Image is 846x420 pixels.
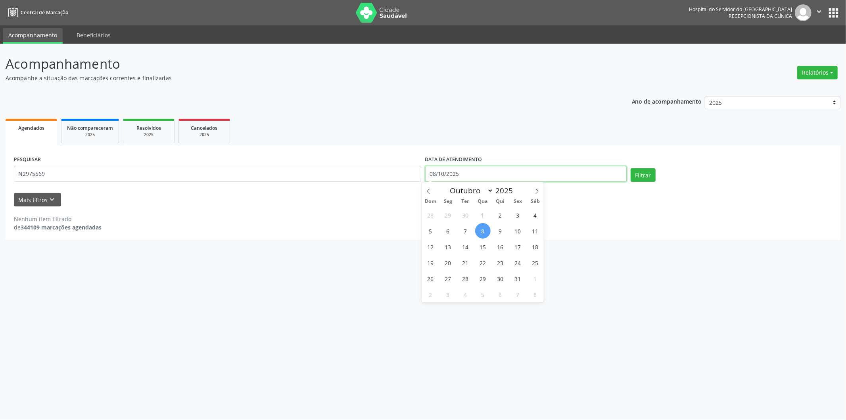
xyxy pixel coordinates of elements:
span: Setembro 29, 2025 [440,207,456,223]
span: Outubro 31, 2025 [510,271,526,286]
span: Outubro 8, 2025 [475,223,491,239]
span: Setembro 28, 2025 [423,207,438,223]
span: Ter [457,199,474,204]
button: Filtrar [631,168,656,182]
span: Outubro 15, 2025 [475,239,491,254]
span: Outubro 11, 2025 [528,223,543,239]
span: Outubro 13, 2025 [440,239,456,254]
button:  [811,4,827,21]
span: Outubro 10, 2025 [510,223,526,239]
strong: 344109 marcações agendadas [21,223,102,231]
button: Mais filtroskeyboard_arrow_down [14,193,61,207]
span: Novembro 6, 2025 [493,287,508,302]
span: Outubro 25, 2025 [528,255,543,270]
span: Novembro 2, 2025 [423,287,438,302]
span: Outubro 6, 2025 [440,223,456,239]
span: Outubro 24, 2025 [510,255,526,270]
div: de [14,223,102,231]
span: Outubro 12, 2025 [423,239,438,254]
span: Sex [509,199,526,204]
span: Não compareceram [67,125,113,131]
img: img [795,4,811,21]
span: Cancelados [191,125,218,131]
span: Seg [439,199,457,204]
select: Month [446,185,494,196]
span: Resolvidos [136,125,161,131]
span: Qui [491,199,509,204]
a: Beneficiários [71,28,116,42]
label: PESQUISAR [14,154,41,166]
button: Relatórios [797,66,838,79]
div: 2025 [67,132,113,138]
p: Acompanhamento [6,54,590,74]
span: Novembro 7, 2025 [510,287,526,302]
span: Qua [474,199,491,204]
i: keyboard_arrow_down [48,195,57,204]
span: Novembro 8, 2025 [528,287,543,302]
span: Outubro 9, 2025 [493,223,508,239]
span: Outubro 21, 2025 [458,255,473,270]
span: Outubro 2, 2025 [493,207,508,223]
input: Selecione um intervalo [425,166,627,182]
p: Ano de acompanhamento [632,96,702,106]
span: Sáb [526,199,544,204]
span: Outubro 17, 2025 [510,239,526,254]
div: 2025 [129,132,169,138]
span: Outubro 27, 2025 [440,271,456,286]
label: DATA DE ATENDIMENTO [425,154,482,166]
div: 2025 [184,132,224,138]
span: Outubro 4, 2025 [528,207,543,223]
span: Outubro 22, 2025 [475,255,491,270]
span: Outubro 16, 2025 [493,239,508,254]
span: Outubro 7, 2025 [458,223,473,239]
span: Outubro 20, 2025 [440,255,456,270]
span: Outubro 1, 2025 [475,207,491,223]
span: Dom [422,199,439,204]
span: Outubro 5, 2025 [423,223,438,239]
span: Novembro 5, 2025 [475,287,491,302]
div: Nenhum item filtrado [14,215,102,223]
span: Outubro 19, 2025 [423,255,438,270]
span: Novembro 3, 2025 [440,287,456,302]
span: Novembro 4, 2025 [458,287,473,302]
span: Outubro 14, 2025 [458,239,473,254]
span: Agendados [18,125,44,131]
span: Novembro 1, 2025 [528,271,543,286]
span: Outubro 30, 2025 [493,271,508,286]
span: Outubro 3, 2025 [510,207,526,223]
p: Acompanhe a situação das marcações correntes e finalizadas [6,74,590,82]
input: Year [493,185,520,196]
i:  [815,7,823,16]
span: Setembro 30, 2025 [458,207,473,223]
input: Nome, código do beneficiário ou CPF [14,166,421,182]
span: Central de Marcação [21,9,68,16]
span: Outubro 29, 2025 [475,271,491,286]
span: Outubro 18, 2025 [528,239,543,254]
a: Central de Marcação [6,6,68,19]
span: Outubro 23, 2025 [493,255,508,270]
a: Acompanhamento [3,28,63,44]
span: Outubro 28, 2025 [458,271,473,286]
button: apps [827,6,840,20]
span: Recepcionista da clínica [729,13,792,19]
div: Hospital do Servidor do [GEOGRAPHIC_DATA] [689,6,792,13]
span: Outubro 26, 2025 [423,271,438,286]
